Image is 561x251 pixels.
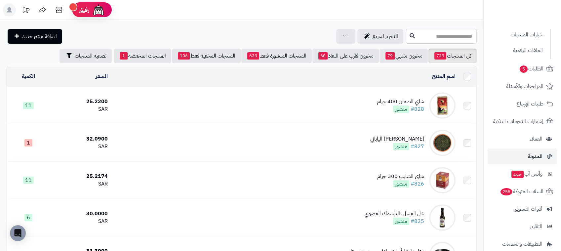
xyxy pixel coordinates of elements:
a: الطلبات5 [488,61,557,77]
a: العملاء [488,131,557,147]
a: أدوات التسويق [488,201,557,217]
span: 79 [385,52,395,60]
span: 11 [23,102,34,109]
a: التقارير [488,219,557,234]
span: 623 [247,52,259,60]
a: المدونة [488,148,557,164]
div: 30.0000 [52,210,108,218]
a: السعر [96,72,108,80]
a: إشعارات التحويلات البنكية [488,113,557,129]
a: المنتجات المنشورة فقط623 [241,49,312,63]
a: اضافة منتج جديد [8,29,62,44]
div: SAR [52,218,108,225]
span: 106 [178,52,190,60]
a: اسم المنتج [432,72,456,80]
span: طلبات الإرجاع [517,99,543,108]
a: تحديثات المنصة [18,3,34,18]
span: منشور [393,218,409,225]
a: السلات المتروكة255 [488,184,557,199]
span: 255 [501,188,512,195]
div: Open Intercom Messenger [10,225,26,241]
a: المنتجات المخفضة1 [114,49,171,63]
span: 5 [520,65,528,73]
span: التطبيقات والخدمات [502,239,542,249]
div: خل العسل بالبلسمك العضوي [365,210,424,218]
span: وآتس آب [511,169,542,179]
a: وآتس آبجديد [488,166,557,182]
a: #827 [411,143,424,150]
span: التقارير [530,222,542,231]
button: تصفية المنتجات [60,49,112,63]
img: شاي جيوكورو الياباني [429,130,456,156]
span: المدونة [528,152,542,161]
span: العملاء [530,134,542,144]
a: #825 [411,217,424,225]
a: طلبات الإرجاع [488,96,557,112]
a: التحرير لسريع [357,29,403,44]
div: [PERSON_NAME] الياباني [370,135,424,143]
span: السلات المتروكة [500,187,543,196]
div: شاي الشايب 300 جرام [377,173,424,180]
span: إشعارات التحويلات البنكية [493,117,543,126]
img: شاي الصمان 400 جرام [429,92,456,119]
a: الكمية [22,72,35,80]
span: المراجعات والأسئلة [506,82,543,91]
span: 1 [24,139,32,146]
span: أدوات التسويق [514,204,542,214]
span: جديد [511,171,524,178]
a: كل المنتجات729 [428,49,477,63]
span: 11 [23,177,34,184]
img: خل العسل بالبلسمك العضوي [429,204,456,231]
a: المنتجات المخفية فقط106 [172,49,241,63]
span: رفيق [79,6,89,14]
span: منشور [393,180,409,188]
span: منشور [393,143,409,150]
a: المراجعات والأسئلة [488,78,557,94]
div: SAR [52,180,108,188]
span: تصفية المنتجات [75,52,106,60]
span: 6 [24,214,32,221]
div: 25.2174 [52,173,108,180]
div: 25.2200 [52,98,108,105]
img: ai-face.png [92,3,105,17]
a: #828 [411,105,424,113]
span: التحرير لسريع [373,32,398,40]
span: 60 [318,52,328,60]
span: 729 [434,52,446,60]
a: خيارات المنتجات [488,28,546,42]
span: اضافة منتج جديد [22,32,57,40]
a: #826 [411,180,424,188]
img: شاي الشايب 300 جرام [429,167,456,193]
a: مخزون قارب على النفاذ60 [312,49,379,63]
a: الملفات الرقمية [488,43,546,58]
div: SAR [52,105,108,113]
span: الطلبات [519,64,543,73]
div: SAR [52,143,108,150]
div: 32.0900 [52,135,108,143]
span: 1 [120,52,128,60]
div: شاي الصمان 400 جرام [377,98,424,105]
a: مخزون منتهي79 [380,49,428,63]
span: منشور [393,105,409,113]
